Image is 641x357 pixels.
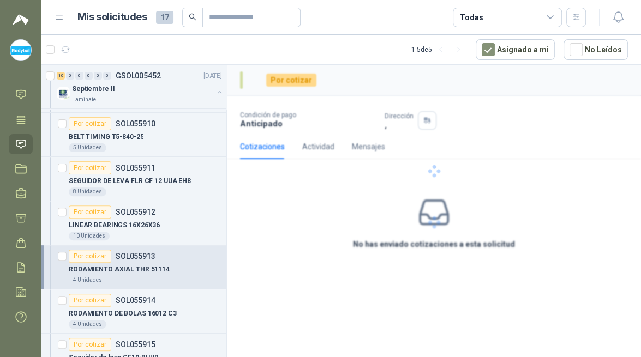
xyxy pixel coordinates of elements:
a: Por cotizarSOL055910BELT TIMING T5-840-255 Unidades [41,113,226,157]
img: Company Logo [10,40,31,60]
div: 0 [85,72,93,80]
div: 10 Unidades [69,232,110,240]
p: SEGUIDOR DE LEVA FLR CF 12 UUA EH8 [69,176,191,186]
a: Por cotizarSOL055911SEGUIDOR DE LEVA FLR CF 12 UUA EH88 Unidades [41,157,226,201]
div: 0 [103,72,111,80]
div: 0 [66,72,74,80]
div: 1 - 5 de 5 [411,41,467,58]
p: SOL055914 [116,297,155,304]
a: Por cotizarSOL055912LINEAR BEARINGS 16X26X3610 Unidades [41,201,226,245]
button: No Leídos [564,39,628,60]
h1: Mis solicitudes [77,9,147,25]
p: SOL055915 [116,341,155,348]
p: Septiembre II [72,84,115,94]
div: Por cotizar [69,294,111,307]
p: Laminate [72,95,96,104]
div: Por cotizar [69,250,111,263]
p: GSOL005452 [116,72,161,80]
div: 8 Unidades [69,187,106,196]
div: 10 [57,72,65,80]
p: SOL055911 [116,164,155,172]
p: [DATE] [203,71,222,81]
a: Por cotizarSOL055914RODAMIENTO DE BOLAS 16012 C34 Unidades [41,289,226,334]
p: RODAMIENTO DE BOLAS 16012 C3 [69,308,177,319]
div: 5 Unidades [69,143,106,152]
p: SOL055910 [116,120,155,128]
div: Por cotizar [69,338,111,351]
div: Por cotizar [69,205,111,219]
div: 4 Unidades [69,320,106,329]
div: Por cotizar [69,161,111,174]
p: RODAMIENTO AXIAL THR 51114 [69,264,170,275]
span: 17 [156,11,173,24]
div: 4 Unidades [69,276,106,285]
div: 0 [75,72,83,80]
p: BELT TIMING T5-840-25 [69,132,143,142]
div: Por cotizar [69,117,111,130]
p: SOL055912 [116,208,155,216]
img: Logo peakr [13,13,29,26]
p: LINEAR BEARINGS 16X26X36 [69,220,160,231]
button: Asignado a mi [476,39,555,60]
a: Por cotizarSOL055913RODAMIENTO AXIAL THR 511144 Unidades [41,245,226,289]
img: Company Logo [57,87,70,100]
div: 0 [94,72,102,80]
a: 10 0 0 0 0 0 GSOL005452[DATE] Company LogoSeptiembre IILaminate [57,69,224,104]
span: search [189,13,196,21]
div: Todas [460,11,483,23]
p: SOL055913 [116,252,155,260]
